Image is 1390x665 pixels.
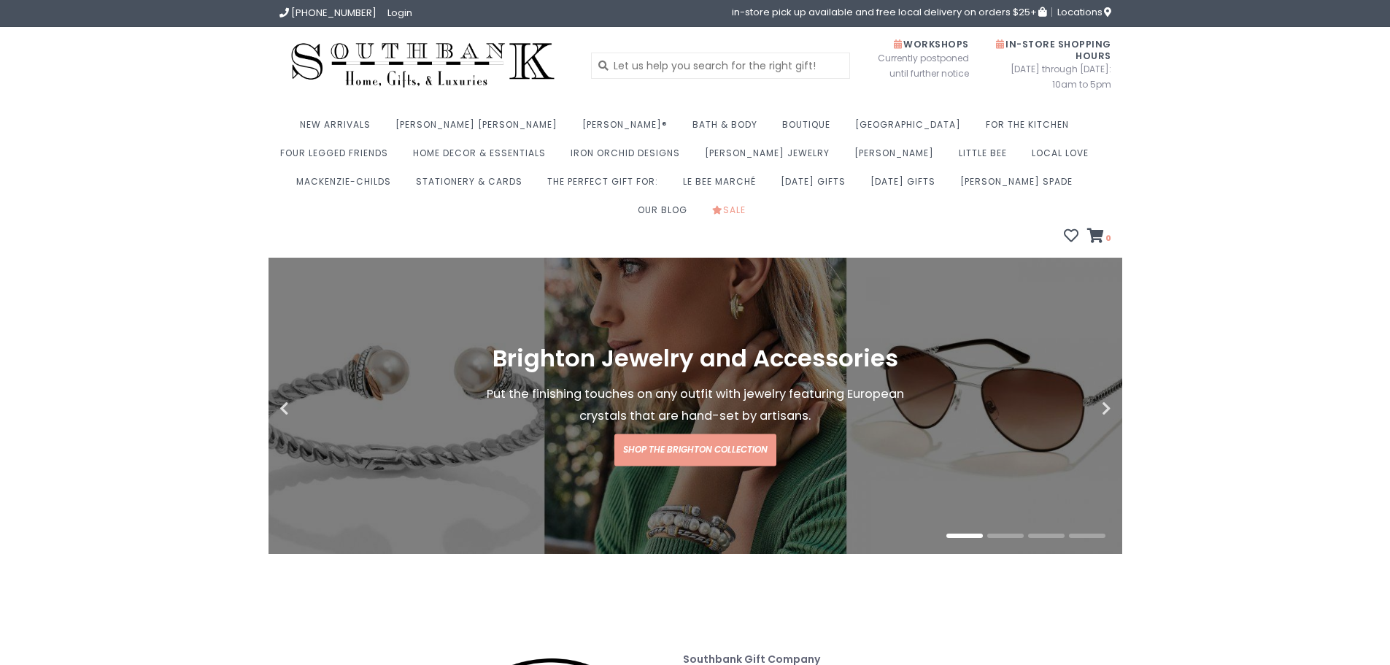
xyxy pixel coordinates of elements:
a: Bath & Body [692,115,765,143]
button: 3 of 4 [1028,534,1065,538]
a: Local Love [1032,143,1096,172]
a: Sale [712,200,753,228]
a: [DATE] Gifts [781,172,853,200]
a: Stationery & Cards [416,172,530,200]
button: 1 of 4 [946,534,983,538]
button: 2 of 4 [987,534,1024,538]
a: [GEOGRAPHIC_DATA] [855,115,968,143]
a: Le Bee Marché [683,172,763,200]
a: Locations [1051,7,1111,17]
span: in-store pick up available and free local delivery on orders $25+ [732,7,1046,17]
a: Shop the Brighton Collection [614,434,776,466]
span: [DATE] through [DATE]: 10am to 5pm [991,61,1111,92]
a: Little Bee [959,143,1014,172]
a: 0 [1087,230,1111,245]
button: Previous [279,401,352,416]
a: Home Decor & Essentials [413,143,553,172]
button: Next [1038,401,1111,416]
h1: Brighton Jewelry and Accessories [471,346,920,372]
button: 4 of 4 [1069,534,1105,538]
a: [PERSON_NAME] Jewelry [705,143,837,172]
a: Iron Orchid Designs [571,143,687,172]
span: Currently postponed until further notice [860,50,969,81]
span: Locations [1057,5,1111,19]
a: Our Blog [638,200,695,228]
img: Southbank Gift Company -- Home, Gifts, and Luxuries [279,38,567,93]
a: The perfect gift for: [547,172,665,200]
span: Put the finishing touches on any outfit with jewelry featuring European crystals that are hand-se... [487,386,904,425]
a: [PERSON_NAME] Spade [960,172,1080,200]
span: [PHONE_NUMBER] [291,6,377,20]
a: Boutique [782,115,838,143]
a: [PERSON_NAME]® [582,115,675,143]
span: Workshops [894,38,969,50]
a: [PERSON_NAME] [PERSON_NAME] [395,115,565,143]
span: 0 [1104,232,1111,244]
a: MacKenzie-Childs [296,172,398,200]
a: [DATE] Gifts [870,172,943,200]
a: [PERSON_NAME] [854,143,941,172]
a: Four Legged Friends [280,143,395,172]
a: [PHONE_NUMBER] [279,6,377,20]
a: Login [387,6,412,20]
a: For the Kitchen [986,115,1076,143]
a: New Arrivals [300,115,378,143]
input: Let us help you search for the right gift! [591,53,850,79]
span: In-Store Shopping Hours [996,38,1111,62]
